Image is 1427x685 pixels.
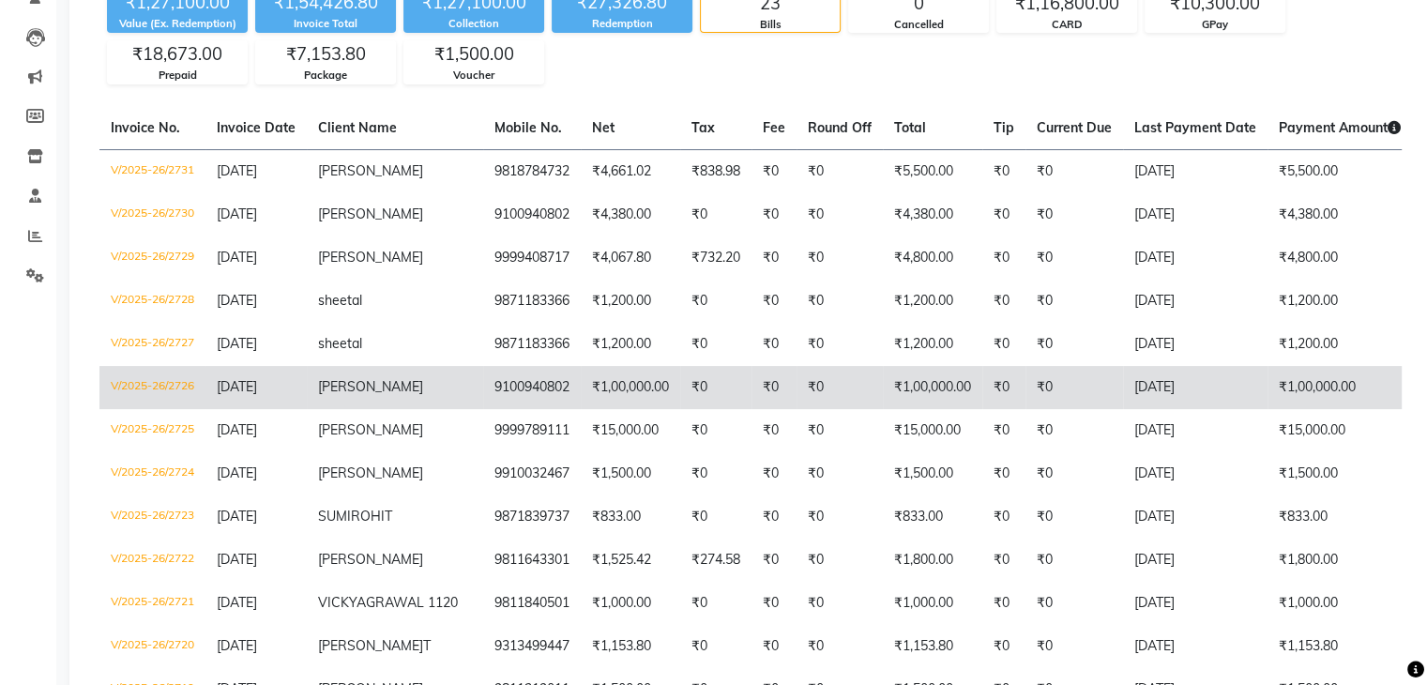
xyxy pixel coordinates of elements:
[680,409,751,452] td: ₹0
[217,292,257,309] span: [DATE]
[751,539,797,582] td: ₹0
[217,594,257,611] span: [DATE]
[581,452,680,495] td: ₹1,500.00
[581,539,680,582] td: ₹1,525.42
[680,149,751,193] td: ₹838.98
[1123,582,1268,625] td: [DATE]
[318,119,397,136] span: Client Name
[1025,366,1123,409] td: ₹0
[1025,193,1123,236] td: ₹0
[1025,625,1123,668] td: ₹0
[217,335,257,352] span: [DATE]
[982,582,1025,625] td: ₹0
[883,452,982,495] td: ₹1,500.00
[982,452,1025,495] td: ₹0
[797,323,883,366] td: ₹0
[483,582,581,625] td: 9811840501
[111,119,180,136] span: Invoice No.
[1268,582,1412,625] td: ₹1,000.00
[1123,236,1268,280] td: [DATE]
[318,378,423,395] span: [PERSON_NAME]
[404,41,543,68] div: ₹1,500.00
[797,280,883,323] td: ₹0
[255,16,396,32] div: Invoice Total
[108,68,247,84] div: Prepaid
[318,205,423,222] span: [PERSON_NAME]
[883,280,982,323] td: ₹1,200.00
[318,464,423,481] span: [PERSON_NAME]
[99,495,205,539] td: V/2025-26/2723
[552,16,692,32] div: Redemption
[982,323,1025,366] td: ₹0
[1268,452,1412,495] td: ₹1,500.00
[483,236,581,280] td: 9999408717
[1268,625,1412,668] td: ₹1,153.80
[751,366,797,409] td: ₹0
[982,193,1025,236] td: ₹0
[217,464,257,481] span: [DATE]
[797,582,883,625] td: ₹0
[883,236,982,280] td: ₹4,800.00
[483,323,581,366] td: 9871183366
[883,149,982,193] td: ₹5,500.00
[680,280,751,323] td: ₹0
[483,280,581,323] td: 9871183366
[751,323,797,366] td: ₹0
[99,452,205,495] td: V/2025-26/2724
[99,323,205,366] td: V/2025-26/2727
[797,452,883,495] td: ₹0
[99,625,205,668] td: V/2025-26/2720
[982,280,1025,323] td: ₹0
[751,280,797,323] td: ₹0
[217,637,257,654] span: [DATE]
[994,119,1014,136] span: Tip
[318,508,351,525] span: SUMI
[1268,539,1412,582] td: ₹1,800.00
[404,68,543,84] div: Voucher
[483,539,581,582] td: 9811643301
[1268,280,1412,323] td: ₹1,200.00
[581,495,680,539] td: ₹833.00
[107,16,248,32] div: Value (Ex. Redemption)
[982,495,1025,539] td: ₹0
[1025,452,1123,495] td: ₹0
[894,119,926,136] span: Total
[99,149,205,193] td: V/2025-26/2731
[751,495,797,539] td: ₹0
[1268,323,1412,366] td: ₹1,200.00
[1025,236,1123,280] td: ₹0
[808,119,872,136] span: Round Off
[351,508,392,525] span: ROHIT
[1134,119,1256,136] span: Last Payment Date
[680,236,751,280] td: ₹732.20
[423,637,431,654] span: T
[483,366,581,409] td: 9100940802
[849,17,988,33] div: Cancelled
[1146,17,1284,33] div: GPay
[217,551,257,568] span: [DATE]
[581,193,680,236] td: ₹4,380.00
[217,249,257,266] span: [DATE]
[1123,409,1268,452] td: [DATE]
[1123,366,1268,409] td: [DATE]
[797,366,883,409] td: ₹0
[318,162,423,179] span: [PERSON_NAME]
[1025,280,1123,323] td: ₹0
[883,582,982,625] td: ₹1,000.00
[1268,193,1412,236] td: ₹4,380.00
[99,280,205,323] td: V/2025-26/2728
[1025,495,1123,539] td: ₹0
[1123,539,1268,582] td: [DATE]
[217,205,257,222] span: [DATE]
[680,582,751,625] td: ₹0
[751,409,797,452] td: ₹0
[494,119,562,136] span: Mobile No.
[1025,409,1123,452] td: ₹0
[99,582,205,625] td: V/2025-26/2721
[680,539,751,582] td: ₹274.58
[99,236,205,280] td: V/2025-26/2729
[680,625,751,668] td: ₹0
[1123,193,1268,236] td: [DATE]
[1268,236,1412,280] td: ₹4,800.00
[99,539,205,582] td: V/2025-26/2722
